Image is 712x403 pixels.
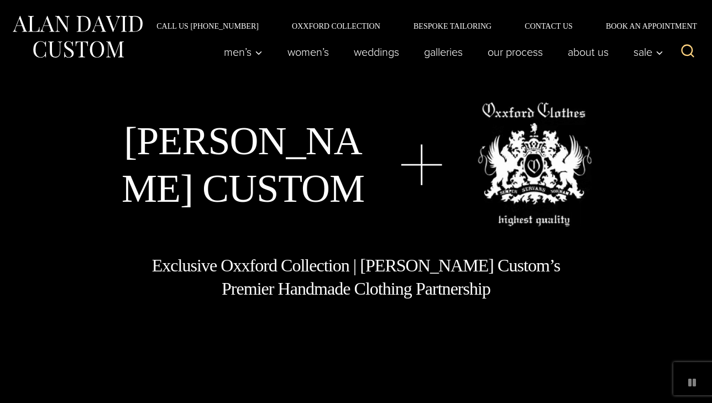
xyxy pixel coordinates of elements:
[11,12,144,61] img: Alan David Custom
[508,22,589,30] a: Contact Us
[212,41,669,63] nav: Primary Navigation
[151,254,561,300] h1: Exclusive Oxxford Collection | [PERSON_NAME] Custom’s Premier Handmade Clothing Partnership
[397,22,508,30] a: Bespoke Tailoring
[683,374,701,391] button: pause animated background image
[140,22,275,30] a: Call Us [PHONE_NUMBER]
[412,41,475,63] a: Galleries
[674,39,701,65] button: View Search Form
[475,41,556,63] a: Our Process
[634,46,663,57] span: Sale
[478,102,591,227] img: oxxford clothes, highest quality
[140,22,701,30] nav: Secondary Navigation
[224,46,263,57] span: Men’s
[275,22,397,30] a: Oxxford Collection
[342,41,412,63] a: weddings
[121,117,365,213] h1: [PERSON_NAME] Custom
[589,22,701,30] a: Book an Appointment
[275,41,342,63] a: Women’s
[556,41,621,63] a: About Us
